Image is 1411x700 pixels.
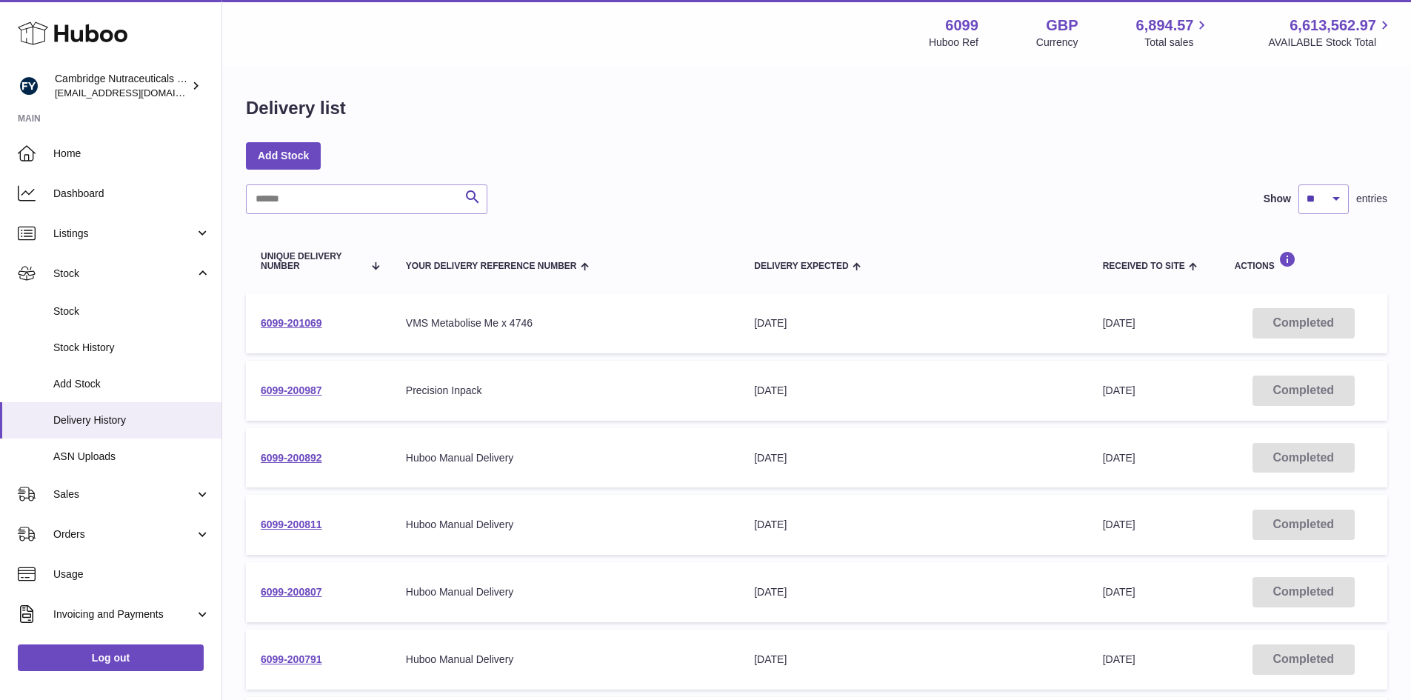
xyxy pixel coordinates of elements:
span: Unique Delivery Number [261,252,363,271]
span: Sales [53,487,195,501]
a: 6099-200807 [261,586,322,598]
a: 6,894.57 Total sales [1136,16,1211,50]
span: [EMAIL_ADDRESS][DOMAIN_NAME] [55,87,218,99]
div: Huboo Ref [929,36,978,50]
span: Delivery History [53,413,210,427]
span: Delivery Expected [754,261,848,271]
a: 6,613,562.97 AVAILABLE Stock Total [1268,16,1393,50]
div: Huboo Manual Delivery [406,451,724,465]
span: Stock History [53,341,210,355]
div: [DATE] [754,585,1073,599]
span: Invoicing and Payments [53,607,195,621]
span: Stock [53,267,195,281]
span: Usage [53,567,210,581]
div: Huboo Manual Delivery [406,518,724,532]
div: Huboo Manual Delivery [406,653,724,667]
span: Home [53,147,210,161]
h1: Delivery list [246,96,346,120]
div: [DATE] [754,316,1073,330]
a: 6099-200791 [261,653,322,665]
span: Stock [53,304,210,319]
span: entries [1356,192,1387,206]
div: Currency [1036,36,1078,50]
span: Total sales [1144,36,1210,50]
span: AVAILABLE Stock Total [1268,36,1393,50]
span: Received to Site [1103,261,1185,271]
div: Cambridge Nutraceuticals Ltd [55,72,188,100]
label: Show [1264,192,1291,206]
span: [DATE] [1103,452,1135,464]
span: Add Stock [53,377,210,391]
a: 6099-200892 [261,452,322,464]
strong: 6099 [945,16,978,36]
span: [DATE] [1103,653,1135,665]
a: Add Stock [246,142,321,169]
span: [DATE] [1103,384,1135,396]
div: Actions [1235,251,1372,271]
div: [DATE] [754,451,1073,465]
span: Dashboard [53,187,210,201]
div: [DATE] [754,653,1073,667]
a: Log out [18,644,204,671]
span: 6,894.57 [1136,16,1194,36]
span: ASN Uploads [53,450,210,464]
span: 6,613,562.97 [1290,16,1376,36]
div: VMS Metabolise Me x 4746 [406,316,724,330]
a: 6099-200811 [261,519,322,530]
span: [DATE] [1103,317,1135,329]
div: [DATE] [754,384,1073,398]
div: Huboo Manual Delivery [406,585,724,599]
a: 6099-200987 [261,384,322,396]
span: [DATE] [1103,586,1135,598]
span: Orders [53,527,195,541]
div: Precision Inpack [406,384,724,398]
span: [DATE] [1103,519,1135,530]
strong: GBP [1046,16,1078,36]
span: Your Delivery Reference Number [406,261,577,271]
img: huboo@camnutra.com [18,75,40,97]
a: 6099-201069 [261,317,322,329]
span: Listings [53,227,195,241]
div: [DATE] [754,518,1073,532]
